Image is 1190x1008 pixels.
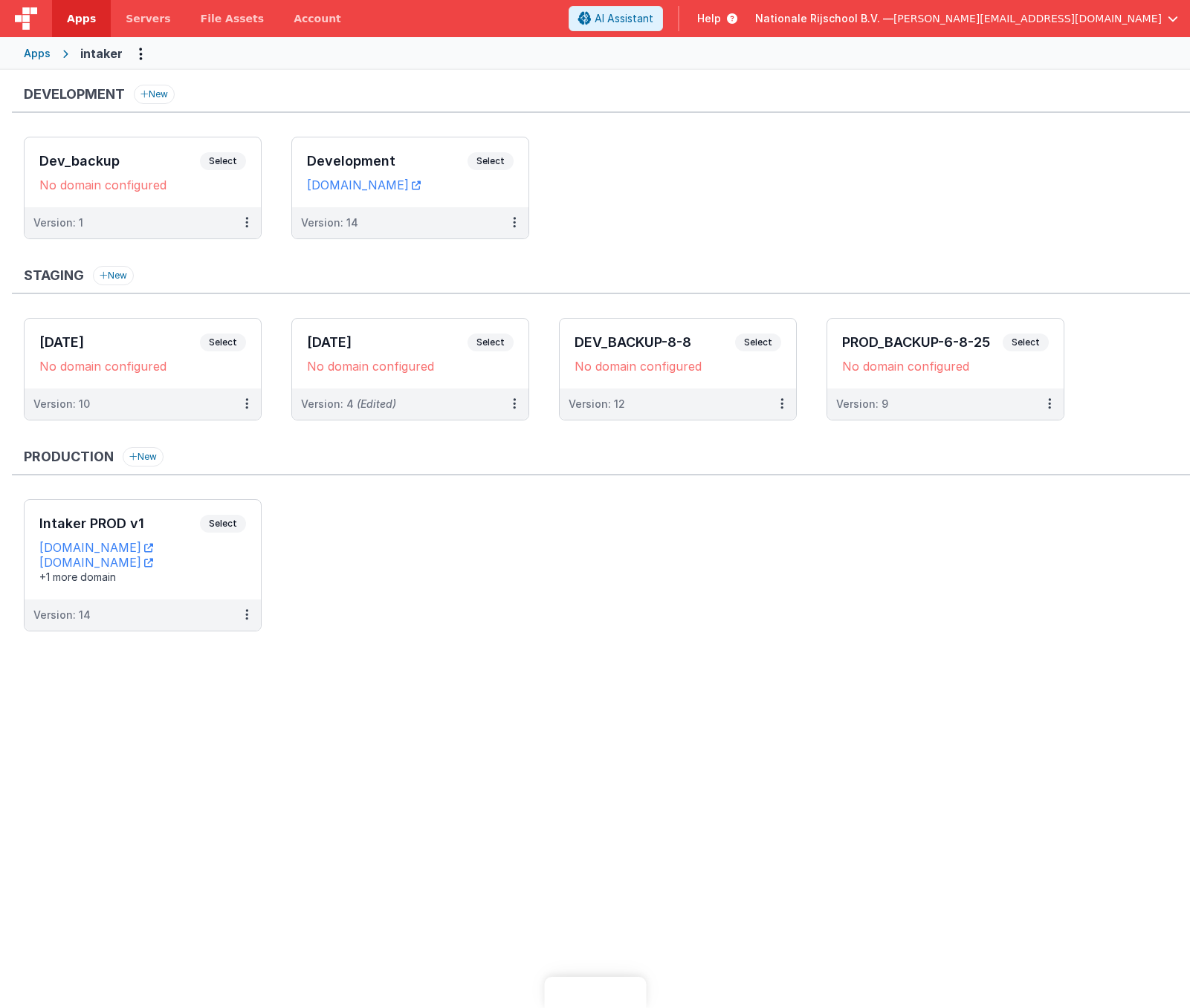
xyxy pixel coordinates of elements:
button: New [93,266,134,285]
span: File Assets [201,11,265,26]
span: AI Assistant [595,11,653,26]
div: Version: 1 [33,215,83,230]
span: (Edited) [357,397,396,410]
span: Apps [67,11,96,26]
a: [DOMAIN_NAME] [39,540,153,555]
span: Select [200,152,246,170]
div: No domain configured [842,359,1049,374]
button: Options [129,42,152,65]
span: Help [697,11,721,26]
div: Version: 10 [33,397,90,412]
div: No domain configured [307,359,514,374]
div: Version: 9 [836,397,888,412]
span: Servers [126,11,170,26]
span: Select [468,152,514,170]
div: Version: 14 [33,608,91,622]
span: [PERSON_NAME][EMAIL_ADDRESS][DOMAIN_NAME] [893,11,1162,26]
iframe: Marker.io feedback button [544,977,646,1008]
div: Apps [24,46,51,61]
button: AI Assistant [569,6,663,31]
h3: Intaker PROD v1 [39,516,200,531]
h3: Production [24,449,114,464]
h3: [DATE] [307,335,468,350]
span: Select [735,334,781,351]
span: Select [200,515,246,533]
a: [DOMAIN_NAME] [39,555,153,570]
button: Nationale Rijschool B.V. — [PERSON_NAME][EMAIL_ADDRESS][DOMAIN_NAME] [755,11,1178,26]
h3: [DATE] [39,335,200,350]
a: [DOMAIN_NAME] [307,178,421,192]
h3: DEV_BACKUP-8-8 [575,335,735,350]
div: intaker [80,45,123,62]
div: Version: 14 [301,215,358,230]
h3: Dev_backup [39,154,200,169]
div: +1 more domain [39,570,246,585]
span: Nationale Rijschool B.V. — [755,11,893,26]
div: Version: 4 [301,397,396,412]
div: No domain configured [39,178,246,192]
span: Select [1003,334,1049,351]
div: No domain configured [575,359,781,374]
div: No domain configured [39,359,246,374]
span: Select [468,334,514,351]
h3: Staging [24,268,84,283]
h3: PROD_BACKUP-6-8-25 [842,335,1003,350]
h3: Development [307,154,468,169]
span: Select [200,334,246,351]
button: New [134,85,175,104]
h3: Development [24,87,125,102]
div: Version: 12 [569,397,625,412]
button: New [123,447,164,466]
